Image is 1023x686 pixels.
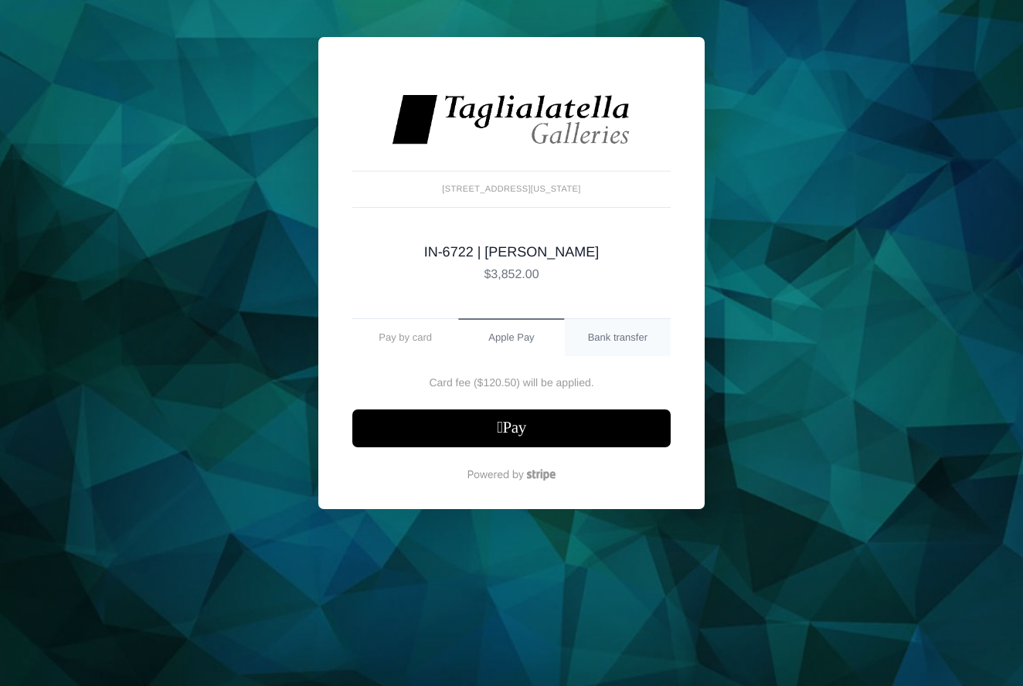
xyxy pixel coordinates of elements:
a: Bank transfer [565,319,671,356]
p: IN-6722 | [PERSON_NAME] [352,242,671,263]
small: [STREET_ADDRESS][US_STATE] [352,171,671,208]
small: Card fee ($120.50) will be applied. [352,375,671,391]
a: Pay [352,409,671,447]
img: images%2Flogos%2FNHEjR4F79tOipA5cvDi8LzgAg5H3-logo.jpg [390,93,633,146]
img: powered-by-stripe.svg [467,469,556,481]
p: $3,852.00 [352,266,671,284]
a: Pay by card [352,319,458,356]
